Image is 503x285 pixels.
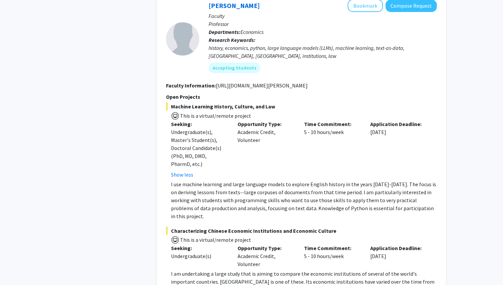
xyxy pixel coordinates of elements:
p: I use machine learning and large language models to explore English history in the years [DATE]-[... [171,180,437,220]
div: [DATE] [365,120,432,179]
mat-chip: Accepting Students [209,63,260,73]
p: Seeking: [171,244,228,252]
b: Research Keywords: [209,37,255,43]
p: Time Commitment: [304,244,361,252]
p: Faculty [209,12,437,20]
a: [PERSON_NAME] [209,1,260,10]
div: Undergraduate(s) [171,252,228,260]
p: Application Deadline: [370,120,427,128]
div: Academic Credit, Volunteer [233,244,299,268]
span: This is a virtual/remote project [179,112,251,119]
b: Departments: [209,29,241,35]
p: Time Commitment: [304,120,361,128]
span: Economics [241,29,263,35]
span: This is a virtual/remote project [179,236,251,243]
iframe: Chat [5,255,28,280]
span: Characterizing Chinese Economic Institutions and Economic Culture [166,227,437,235]
fg-read-more: [URL][DOMAIN_NAME][PERSON_NAME] [216,82,308,89]
div: 5 - 10 hours/week [299,244,366,268]
p: Professor [209,20,437,28]
p: Open Projects [166,93,437,101]
span: Machine Learning History, Culture, and Law [166,102,437,110]
p: Seeking: [171,120,228,128]
p: Opportunity Type: [238,120,294,128]
div: 5 - 10 hours/week [299,120,366,179]
b: Faculty Information: [166,82,216,89]
div: history, economics, python, large language models (LLMs), machine learning, text-as-data, [GEOGRA... [209,44,437,60]
button: Show less [171,171,193,179]
p: Application Deadline: [370,244,427,252]
p: Opportunity Type: [238,244,294,252]
div: Undergraduate(s), Master's Student(s), Doctoral Candidate(s) (PhD, MD, DMD, PharmD, etc.) [171,128,228,168]
div: Academic Credit, Volunteer [233,120,299,179]
div: [DATE] [365,244,432,268]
